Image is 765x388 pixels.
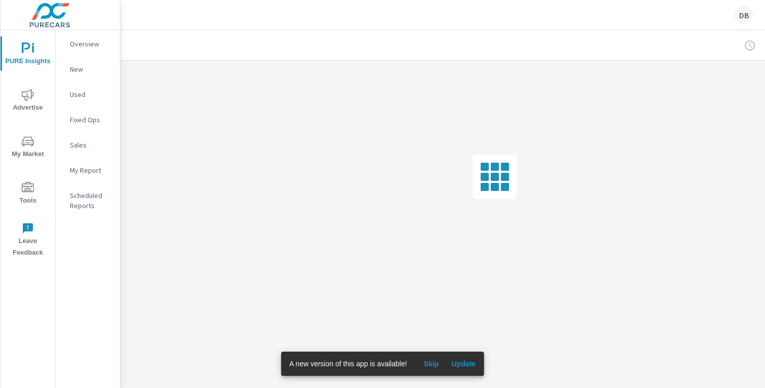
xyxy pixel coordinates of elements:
p: Overview [70,39,112,49]
div: New [56,62,120,77]
span: My Market [4,135,52,160]
span: Tools [4,182,52,207]
div: My Report [56,163,120,178]
div: Overview [56,36,120,52]
div: DB [735,6,753,24]
span: Skip [419,359,443,368]
button: Skip [415,356,447,372]
span: Update [451,359,476,368]
p: Sales [70,140,112,150]
p: Scheduled Reports [70,190,112,211]
p: Fixed Ops [70,115,112,125]
p: My Report [70,165,112,175]
span: Advertise [4,89,52,114]
span: PURE Insights [4,42,52,67]
div: Fixed Ops [56,112,120,127]
button: Update [447,356,480,372]
div: Scheduled Reports [56,188,120,213]
div: Used [56,87,120,102]
div: nav menu [1,30,55,263]
span: Leave Feedback [4,222,52,259]
span: A new version of this app is available! [289,360,407,368]
div: Sales [56,137,120,153]
p: New [70,64,112,74]
p: Used [70,89,112,100]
